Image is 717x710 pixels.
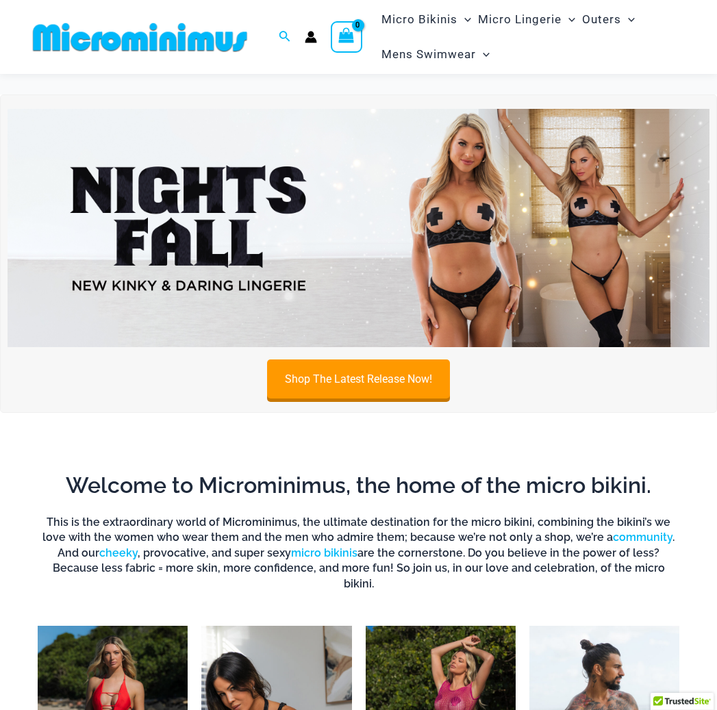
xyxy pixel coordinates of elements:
a: Mens SwimwearMenu ToggleMenu Toggle [378,37,493,72]
span: Menu Toggle [457,2,471,37]
a: Search icon link [279,29,291,46]
a: OutersMenu ToggleMenu Toggle [579,2,638,37]
span: Mens Swimwear [381,37,476,72]
h6: This is the extraordinary world of Microminimus, the ultimate destination for the micro bikini, c... [38,515,679,592]
span: Outers [582,2,621,37]
span: Menu Toggle [476,37,490,72]
h2: Welcome to Microminimus, the home of the micro bikini. [38,471,679,500]
a: community [613,531,672,544]
a: Account icon link [305,31,317,43]
img: MM SHOP LOGO FLAT [27,22,253,53]
a: Micro BikinisMenu ToggleMenu Toggle [378,2,475,37]
span: Micro Bikinis [381,2,457,37]
img: Night's Fall Silver Leopard Pack [8,109,709,347]
span: Micro Lingerie [478,2,562,37]
a: Shop The Latest Release Now! [267,359,450,398]
a: micro bikinis [291,546,357,559]
a: View Shopping Cart, empty [331,21,362,53]
span: Menu Toggle [621,2,635,37]
span: Menu Toggle [562,2,575,37]
a: Micro LingerieMenu ToggleMenu Toggle [475,2,579,37]
a: cheeky [99,546,138,559]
